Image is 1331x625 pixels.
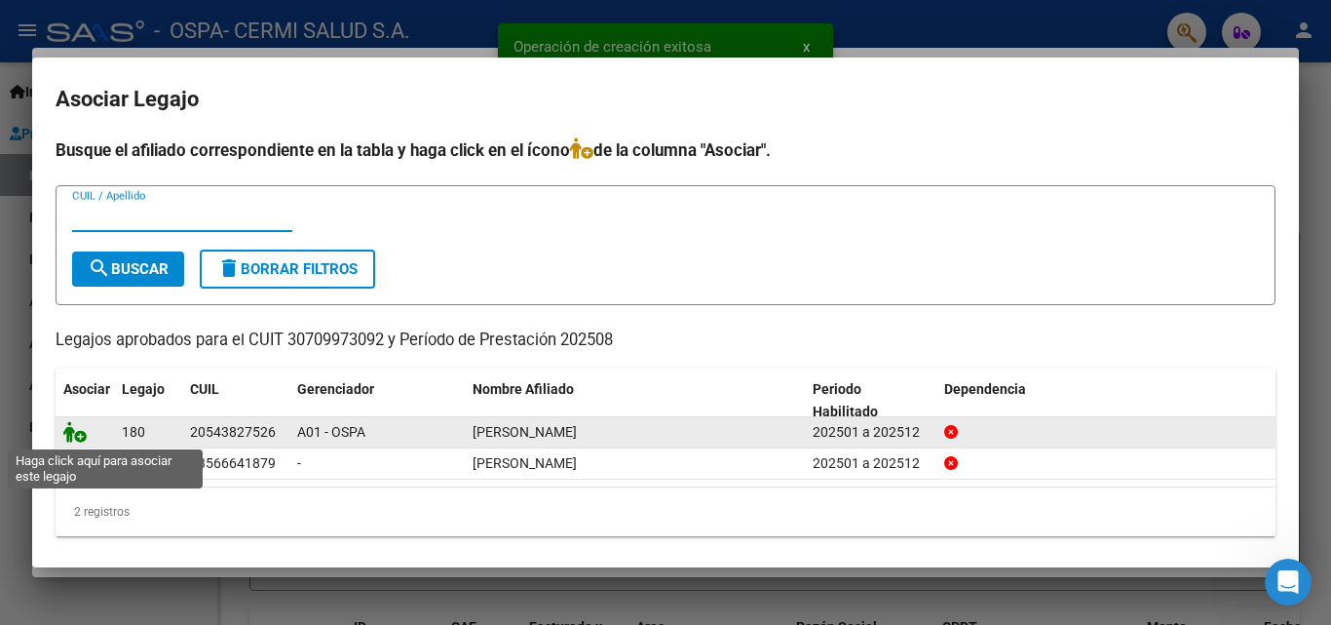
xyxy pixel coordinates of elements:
datatable-header-cell: Dependencia [936,369,1276,433]
datatable-header-cell: CUIL [182,369,289,433]
span: IBALO ADAN DWAYNE [473,424,577,440]
span: Nombre Afiliado [473,381,574,397]
datatable-header-cell: Nombre Afiliado [465,369,805,433]
datatable-header-cell: Periodo Habilitado [805,369,936,433]
span: Buscar [88,260,169,278]
h2: Asociar Legajo [56,81,1275,118]
datatable-header-cell: Legajo [114,369,182,433]
span: 157 [122,455,145,471]
div: 2 registros [56,488,1275,536]
span: Gerenciador [297,381,374,397]
iframe: Intercom live chat [1265,559,1312,605]
span: A01 - OSPA [297,424,365,440]
button: Borrar Filtros [200,250,375,289]
span: Asociar [63,381,110,397]
div: 20543827526 [190,421,276,444]
datatable-header-cell: Gerenciador [289,369,465,433]
div: 23566641879 [190,452,276,475]
span: - [297,455,301,471]
span: 180 [122,424,145,440]
mat-icon: delete [217,256,241,280]
div: 202501 a 202512 [813,452,929,475]
span: ORTIZ TIZIANO GAEL [473,455,577,471]
span: CUIL [190,381,219,397]
h4: Busque el afiliado correspondiente en la tabla y haga click en el ícono de la columna "Asociar". [56,137,1275,163]
datatable-header-cell: Asociar [56,369,114,433]
span: Borrar Filtros [217,260,358,278]
span: Legajo [122,381,165,397]
span: Periodo Habilitado [813,381,878,419]
button: Buscar [72,252,184,287]
mat-icon: search [88,256,111,280]
span: Dependencia [944,381,1026,397]
p: Legajos aprobados para el CUIT 30709973092 y Período de Prestación 202508 [56,329,1275,353]
div: 202501 a 202512 [813,421,929,444]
